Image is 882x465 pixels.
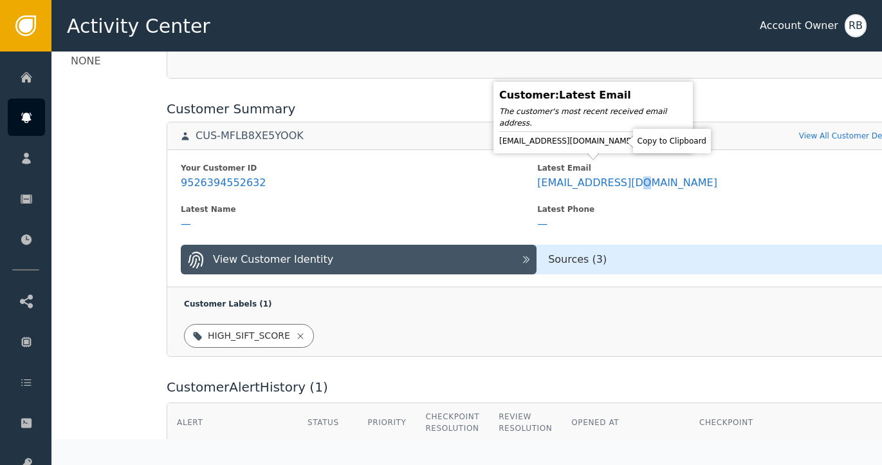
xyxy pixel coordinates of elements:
[690,403,836,442] th: Checkpoint
[167,403,298,442] th: Alert
[213,252,333,267] div: View Customer Identity
[67,12,210,41] span: Activity Center
[181,245,537,274] button: View Customer Identity
[499,88,687,103] div: Customer : Latest Email
[196,129,304,142] div: CUS-MFLB8XE5YOOK
[760,18,838,33] div: Account Owner
[71,53,101,69] div: NONE
[181,162,537,174] div: Your Customer ID
[499,106,687,129] div: The customer's most recent received email address.
[537,176,717,189] div: [EMAIL_ADDRESS][DOMAIN_NAME]
[499,135,687,147] div: [EMAIL_ADDRESS][DOMAIN_NAME]
[489,403,562,442] th: Review Resolution
[358,403,416,442] th: Priority
[181,218,191,231] div: —
[537,218,547,231] div: —
[416,403,489,442] th: Checkpoint Resolution
[181,176,266,189] div: 9526394552632
[845,14,867,37] button: RB
[298,403,358,442] th: Status
[562,403,690,442] th: Opened At
[181,204,537,215] div: Latest Name
[636,132,708,150] div: Copy to Clipboard
[184,299,271,308] span: Customer Labels ( 1 )
[208,329,290,343] div: HIGH_SIFT_SCORE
